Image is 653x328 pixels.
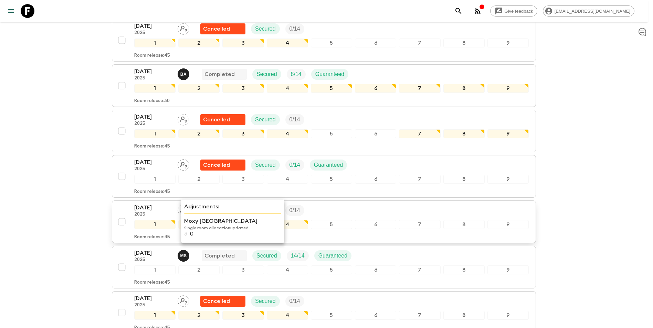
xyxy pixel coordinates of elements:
[311,265,352,274] div: 5
[134,76,172,81] p: 2025
[285,23,304,34] div: Trip Fill
[487,39,529,47] div: 9
[134,280,170,285] p: Room release: 45
[311,39,352,47] div: 5
[355,175,396,184] div: 6
[190,231,193,237] p: 0
[487,220,529,229] div: 9
[178,252,191,258] span: Magda Sotiriadis
[443,175,485,184] div: 8
[134,265,176,274] div: 1
[311,220,352,229] div: 5
[134,129,176,138] div: 1
[134,98,170,104] p: Room release: 30
[287,250,309,261] div: Trip Fill
[267,311,308,320] div: 4
[255,116,276,124] p: Secured
[443,265,485,274] div: 8
[487,129,529,138] div: 9
[222,265,264,274] div: 3
[487,311,529,320] div: 9
[311,175,352,184] div: 5
[291,252,305,260] p: 14 / 14
[178,175,220,184] div: 2
[399,39,440,47] div: 7
[134,234,170,240] p: Room release: 45
[200,114,245,125] div: Flash Pack cancellation
[178,116,189,121] span: Assign pack leader
[134,67,172,76] p: [DATE]
[399,175,440,184] div: 7
[178,207,189,212] span: Assign pack leader
[285,114,304,125] div: Trip Fill
[289,161,300,169] p: 0 / 14
[134,158,172,166] p: [DATE]
[134,257,172,263] p: 2025
[204,70,235,78] p: Completed
[200,296,245,307] div: Flash Pack cancellation
[222,129,264,138] div: 3
[355,311,396,320] div: 6
[315,70,345,78] p: Guaranteed
[178,220,220,229] div: 2
[178,129,220,138] div: 2
[487,175,529,184] div: 9
[184,217,281,225] p: Moxy [GEOGRAPHIC_DATA]
[134,144,170,149] p: Room release: 45
[285,296,304,307] div: Trip Fill
[184,225,281,231] p: Single room allocation updated
[267,39,308,47] div: 4
[443,84,485,93] div: 8
[355,84,396,93] div: 6
[134,22,172,30] p: [DATE]
[291,70,302,78] p: 8 / 14
[443,39,485,47] div: 8
[289,297,300,305] p: 0 / 14
[184,203,281,211] p: Adjustments:
[184,231,187,237] p: 3
[222,84,264,93] div: 3
[355,265,396,274] div: 6
[399,220,440,229] div: 7
[452,4,465,18] button: search adventures
[178,161,189,167] span: Assign pack leader
[314,161,343,169] p: Guaranteed
[134,303,172,308] p: 2025
[134,39,176,47] div: 1
[134,294,172,303] p: [DATE]
[134,249,172,257] p: [DATE]
[256,252,277,260] p: Secured
[204,252,235,260] p: Completed
[134,166,172,172] p: 2025
[256,70,277,78] p: Secured
[134,212,172,217] p: 2025
[203,297,230,305] p: Cancelled
[289,25,300,33] p: 0 / 14
[267,129,308,138] div: 4
[134,220,176,229] div: 1
[178,297,189,303] span: Assign pack leader
[289,116,300,124] p: 0 / 14
[255,25,276,33] p: Secured
[311,129,352,138] div: 5
[178,25,189,31] span: Assign pack leader
[134,204,172,212] p: [DATE]
[267,84,308,93] div: 4
[487,84,529,93] div: 9
[267,175,308,184] div: 4
[443,220,485,229] div: 8
[4,4,18,18] button: menu
[443,311,485,320] div: 8
[134,121,172,127] p: 2025
[311,84,352,93] div: 5
[134,189,170,195] p: Room release: 45
[287,69,306,80] div: Trip Fill
[134,84,176,93] div: 1
[487,265,529,274] div: 9
[318,252,348,260] p: Guaranteed
[134,175,176,184] div: 1
[178,39,220,47] div: 2
[134,113,172,121] p: [DATE]
[289,206,300,215] p: 0 / 14
[134,30,172,36] p: 2025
